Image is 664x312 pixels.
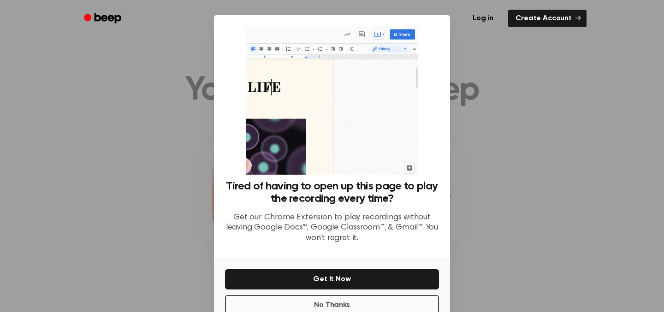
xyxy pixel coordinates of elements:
a: Create Account [508,10,587,27]
a: Log in [463,8,503,29]
button: Get It Now [225,269,439,289]
img: Beep extension in action [246,26,417,175]
p: Get our Chrome Extension to play recordings without leaving Google Docs™, Google Classroom™, & Gm... [225,212,439,244]
h3: Tired of having to open up this page to play the recording every time? [225,180,439,205]
a: Beep [77,10,130,28]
